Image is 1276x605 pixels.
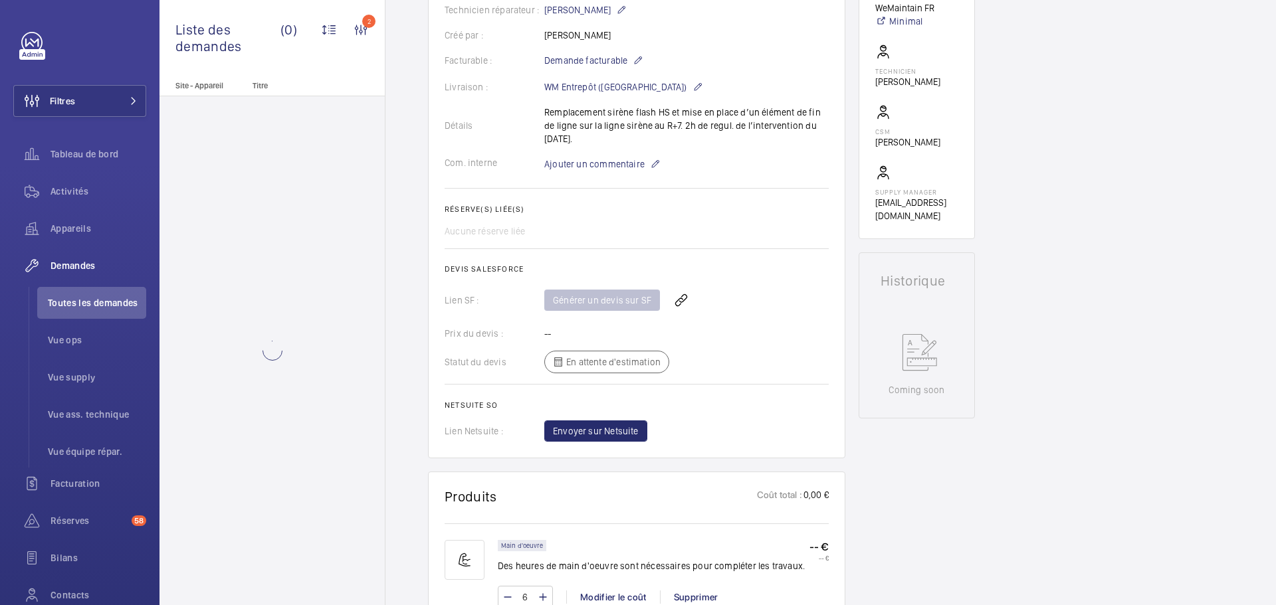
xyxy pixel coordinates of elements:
[809,554,829,562] p: -- €
[445,205,829,214] h2: Réserve(s) liée(s)
[875,75,940,88] p: [PERSON_NAME]
[253,81,340,90] p: Titre
[802,488,829,505] p: 0,00 €
[875,1,934,15] p: WeMaintain FR
[175,21,280,54] span: Liste des demandes
[445,264,829,274] h2: Devis Salesforce
[757,488,802,505] p: Coût total :
[544,79,703,95] p: WM Entrepôt ([GEOGRAPHIC_DATA])
[544,157,645,171] span: Ajouter un commentaire
[51,514,126,527] span: Réserves
[13,85,146,117] button: Filtres
[48,408,146,421] span: Vue ass. technique
[48,296,146,309] span: Toutes les demandes
[51,222,146,235] span: Appareils
[809,540,829,554] p: -- €
[48,333,146,347] span: Vue ops
[881,274,953,288] h1: Historique
[48,371,146,384] span: Vue supply
[51,588,146,602] span: Contacts
[501,543,543,548] p: Main d'oeuvre
[889,383,944,396] p: Coming soon
[132,515,146,526] span: 58
[445,400,829,410] h2: Netsuite SO
[48,445,146,458] span: Vue équipe répar.
[51,147,146,161] span: Tableau de bord
[445,540,484,580] img: muscle-sm.svg
[544,54,627,67] span: Demande facturable
[875,67,940,75] p: Technicien
[51,259,146,272] span: Demandes
[553,424,639,438] span: Envoyer sur Netsuite
[566,590,660,604] div: Modifier le coût
[51,185,146,198] span: Activités
[660,590,732,604] div: Supprimer
[445,488,497,505] h1: Produits
[875,128,940,135] p: CSM
[159,81,247,90] p: Site - Appareil
[51,551,146,564] span: Bilans
[875,135,940,149] p: [PERSON_NAME]
[544,2,627,18] p: [PERSON_NAME]
[875,188,958,196] p: Supply manager
[51,477,146,490] span: Facturation
[875,196,958,222] p: [EMAIL_ADDRESS][DOMAIN_NAME]
[875,15,934,28] a: Minimal
[498,559,805,572] p: Des heures de main d'oeuvre sont nécessaires pour compléter les travaux.
[50,94,75,108] span: Filtres
[544,420,647,442] button: Envoyer sur Netsuite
